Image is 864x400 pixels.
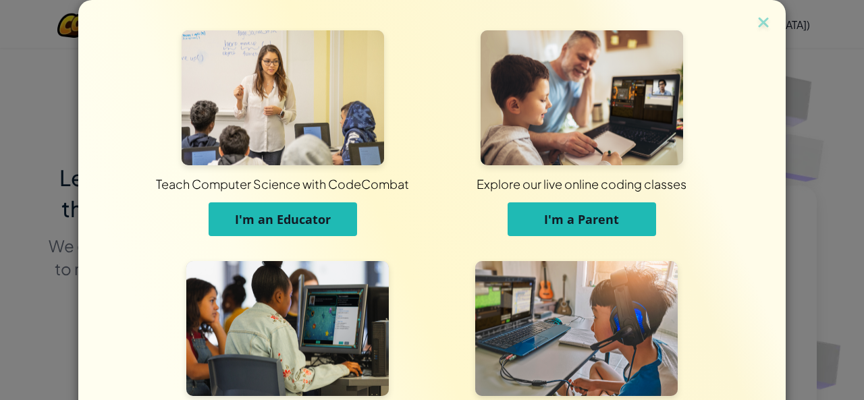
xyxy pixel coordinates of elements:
button: I'm an Educator [209,202,357,236]
img: For Students [186,261,389,396]
img: For Educators [182,30,384,165]
img: close icon [755,13,772,34]
img: For Parents [481,30,683,165]
span: I'm a Parent [544,211,619,227]
span: I'm an Educator [235,211,331,227]
button: I'm a Parent [508,202,656,236]
img: For Individuals [475,261,678,396]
